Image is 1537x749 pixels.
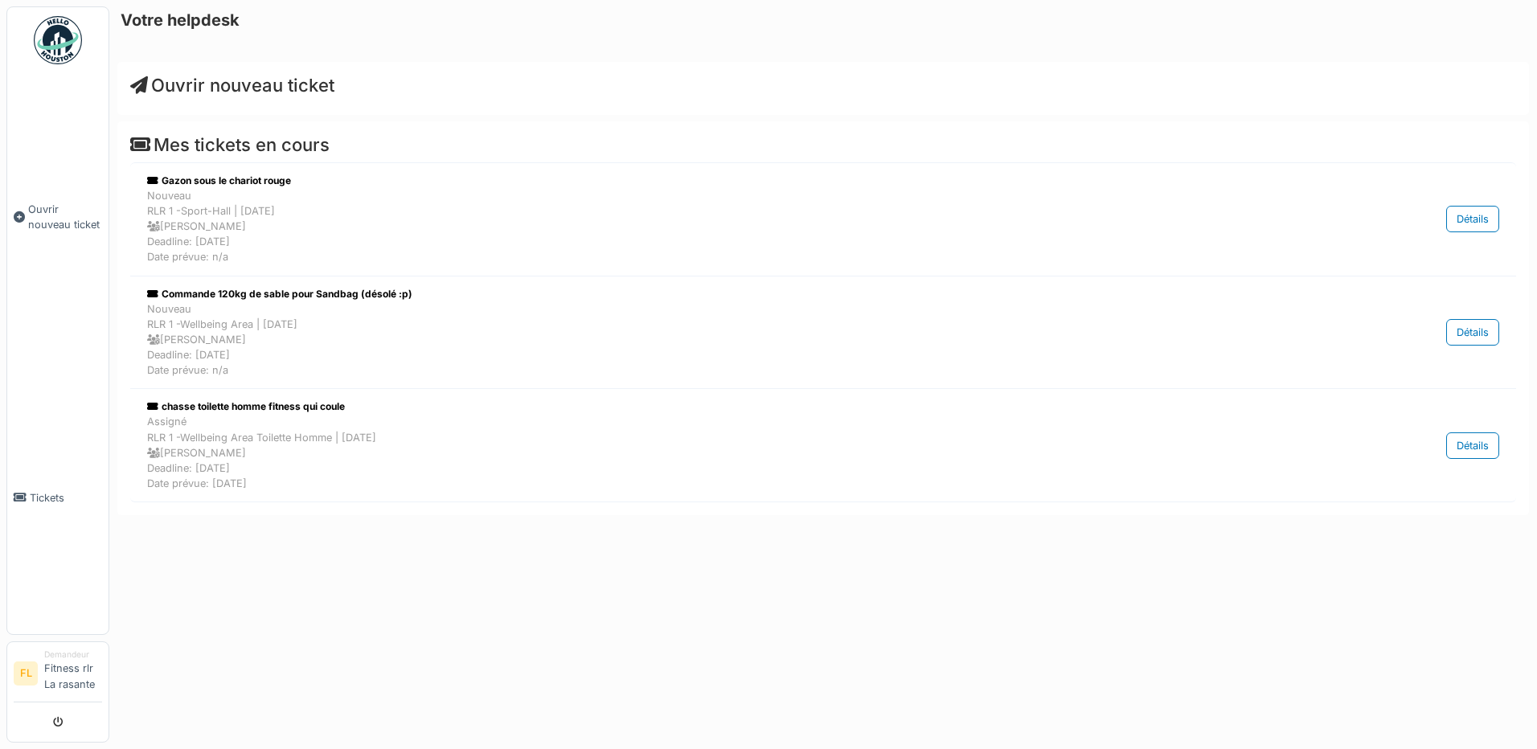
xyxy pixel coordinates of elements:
[14,649,102,702] a: FL DemandeurFitness rlr La rasante
[147,414,1302,491] div: Assigné RLR 1 -Wellbeing Area Toilette Homme | [DATE] [PERSON_NAME] Deadline: [DATE] Date prévue:...
[44,649,102,698] li: Fitness rlr La rasante
[44,649,102,661] div: Demandeur
[143,283,1503,383] a: Commande 120kg de sable pour Sandbag (désolé :p) NouveauRLR 1 -Wellbeing Area | [DATE] [PERSON_NA...
[34,16,82,64] img: Badge_color-CXgf-gQk.svg
[7,73,109,362] a: Ouvrir nouveau ticket
[7,362,109,634] a: Tickets
[1446,206,1499,232] div: Détails
[30,490,102,505] span: Tickets
[130,134,1516,155] h4: Mes tickets en cours
[147,188,1302,265] div: Nouveau RLR 1 -Sport-Hall | [DATE] [PERSON_NAME] Deadline: [DATE] Date prévue: n/a
[147,287,1302,301] div: Commande 120kg de sable pour Sandbag (désolé :p)
[1446,432,1499,459] div: Détails
[14,661,38,686] li: FL
[1446,319,1499,346] div: Détails
[147,399,1302,414] div: chasse toilette homme fitness qui coule
[121,10,240,30] h6: Votre helpdesk
[143,170,1503,269] a: Gazon sous le chariot rouge NouveauRLR 1 -Sport-Hall | [DATE] [PERSON_NAME]Deadline: [DATE]Date p...
[147,301,1302,379] div: Nouveau RLR 1 -Wellbeing Area | [DATE] [PERSON_NAME] Deadline: [DATE] Date prévue: n/a
[143,395,1503,495] a: chasse toilette homme fitness qui coule AssignéRLR 1 -Wellbeing Area Toilette Homme | [DATE] [PER...
[130,75,334,96] a: Ouvrir nouveau ticket
[28,202,102,232] span: Ouvrir nouveau ticket
[147,174,1302,188] div: Gazon sous le chariot rouge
